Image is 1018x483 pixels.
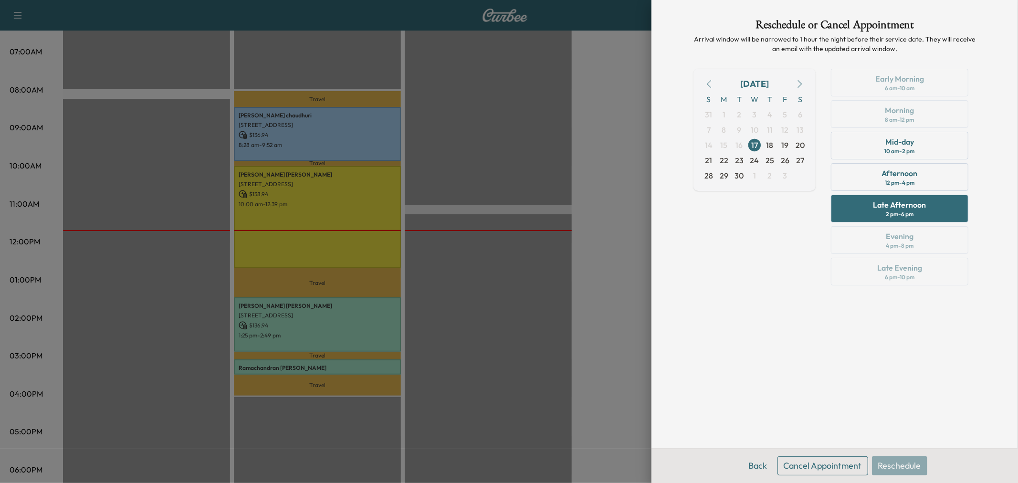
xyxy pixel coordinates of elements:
span: 3 [783,170,787,181]
span: 22 [720,155,728,166]
span: 2 [768,170,772,181]
span: T [732,92,747,107]
div: [DATE] [740,77,769,91]
span: 10 [751,124,758,136]
span: 13 [797,124,804,136]
span: 11 [767,124,773,136]
span: 21 [705,155,713,166]
span: 7 [707,124,711,136]
span: 29 [720,170,728,181]
span: 1 [753,170,756,181]
span: 18 [766,139,774,151]
div: Mid-day [885,136,914,147]
div: 12 pm - 4 pm [885,179,914,187]
div: 10 am - 2 pm [885,147,915,155]
div: Afternoon [882,168,918,179]
p: Arrival window will be narrowed to 1 hour the night before their service date. They will receive ... [693,34,976,53]
span: 30 [735,170,744,181]
span: 5 [783,109,787,120]
span: 9 [737,124,742,136]
span: 12 [782,124,789,136]
span: 6 [798,109,803,120]
span: 8 [722,124,726,136]
span: 26 [781,155,789,166]
span: F [777,92,793,107]
span: 17 [751,139,758,151]
span: 31 [705,109,713,120]
div: Late Afternoon [873,199,926,210]
span: 4 [767,109,772,120]
span: 2 [737,109,742,120]
span: S [701,92,716,107]
div: 2 pm - 6 pm [886,210,913,218]
span: 24 [750,155,759,166]
span: 25 [766,155,774,166]
span: M [716,92,732,107]
span: 16 [736,139,743,151]
span: T [762,92,777,107]
button: Cancel Appointment [777,456,868,475]
span: W [747,92,762,107]
span: 23 [735,155,744,166]
span: 3 [753,109,757,120]
span: 20 [796,139,805,151]
span: 15 [721,139,728,151]
span: S [793,92,808,107]
button: Back [743,456,774,475]
span: 27 [797,155,805,166]
span: 19 [782,139,789,151]
span: 28 [704,170,713,181]
h1: Reschedule or Cancel Appointment [693,19,976,34]
span: 1 [723,109,725,120]
span: 14 [705,139,713,151]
